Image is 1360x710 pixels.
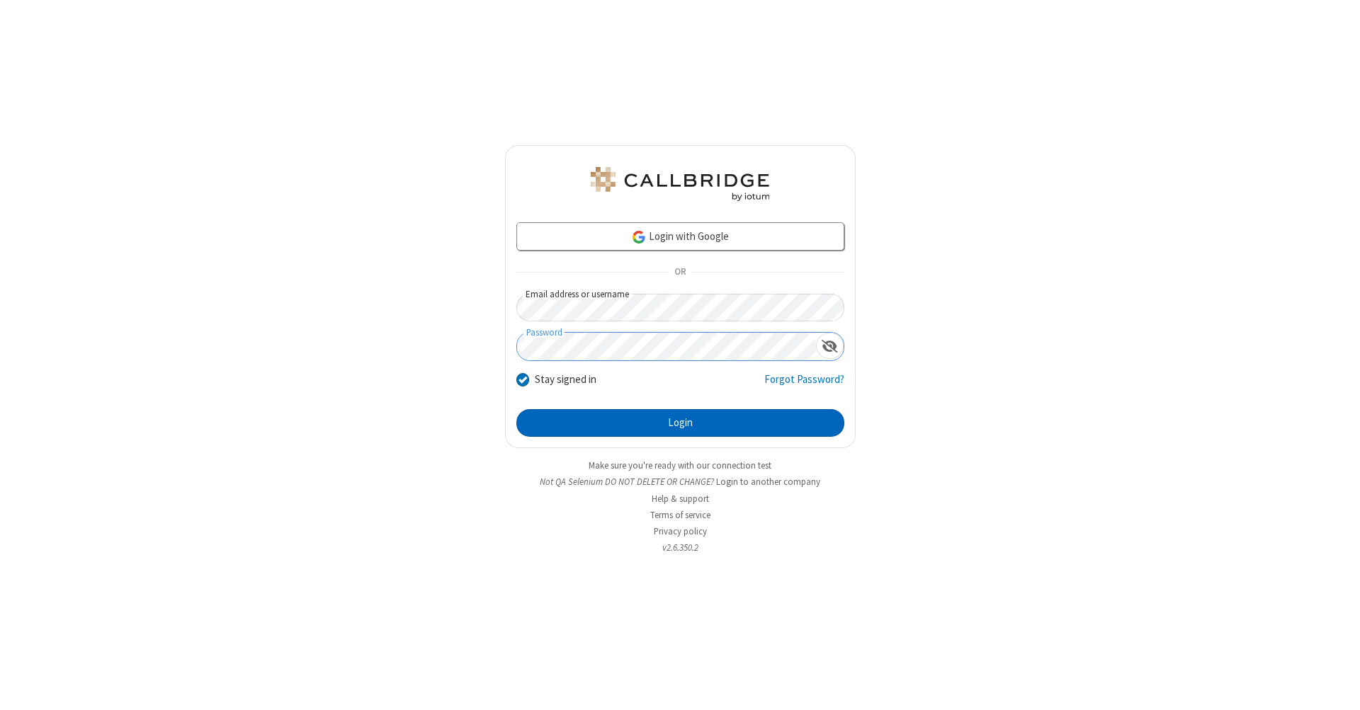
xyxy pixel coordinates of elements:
[505,475,856,488] li: Not QA Selenium DO NOT DELETE OR CHANGE?
[516,222,844,251] a: Login with Google
[589,459,771,471] a: Make sure you're ready with our connection test
[631,229,647,245] img: google-icon.png
[669,263,691,282] span: OR
[516,409,844,437] button: Login
[716,475,820,488] button: Login to another company
[654,525,707,537] a: Privacy policy
[535,372,596,388] label: Stay signed in
[764,372,844,399] a: Forgot Password?
[588,167,772,201] img: QA Selenium DO NOT DELETE OR CHANGE
[652,493,709,505] a: Help & support
[516,294,844,321] input: Email address or username
[650,509,710,521] a: Terms of service
[517,333,816,360] input: Password
[816,333,844,359] div: Show password
[505,541,856,554] li: v2.6.350.2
